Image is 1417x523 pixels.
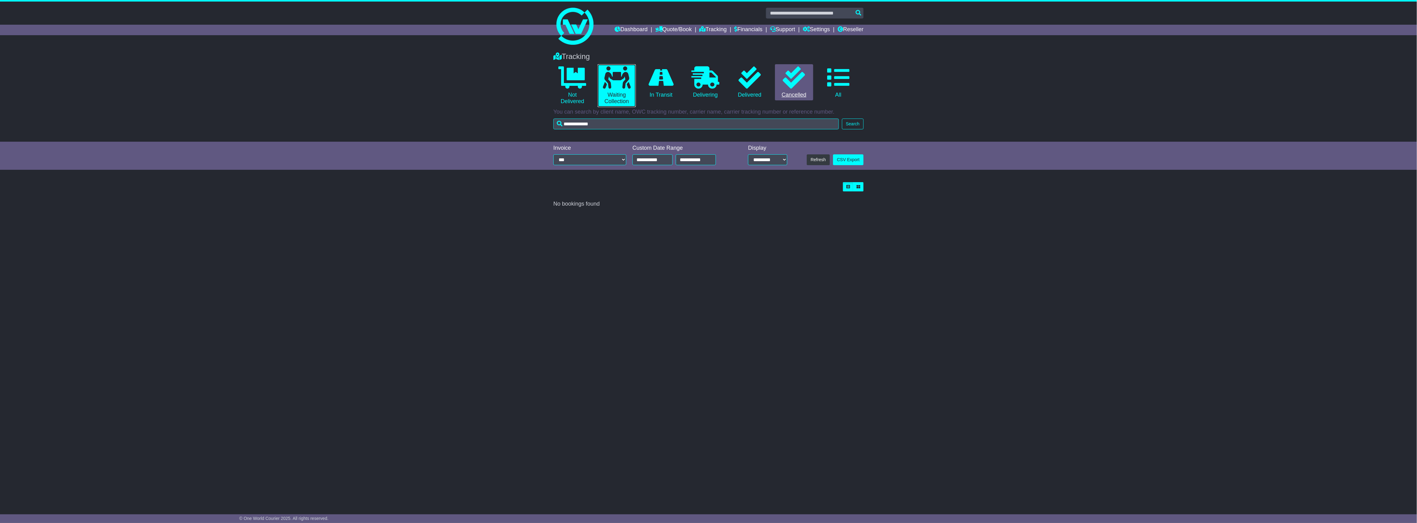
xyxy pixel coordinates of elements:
[598,64,636,107] a: Waiting Collection
[819,64,857,101] a: All
[803,25,830,35] a: Settings
[553,109,864,115] p: You can search by client name, OWC tracking number, carrier name, carrier tracking number or refe...
[655,25,692,35] a: Quote/Book
[553,201,864,207] div: No bookings found
[553,145,626,152] div: Invoice
[632,145,732,152] div: Custom Date Range
[770,25,795,35] a: Support
[615,25,648,35] a: Dashboard
[239,516,328,521] span: © One World Courier 2025. All rights reserved.
[842,119,864,129] button: Search
[748,145,787,152] div: Display
[553,64,591,107] a: Not Delivered
[833,154,864,165] a: CSV Export
[838,25,864,35] a: Reseller
[642,64,680,101] a: In Transit
[734,25,763,35] a: Financials
[807,154,830,165] button: Refresh
[731,64,769,101] a: Delivered
[686,64,724,101] a: Delivering
[775,64,813,101] a: Cancelled
[700,25,727,35] a: Tracking
[550,52,867,61] div: Tracking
